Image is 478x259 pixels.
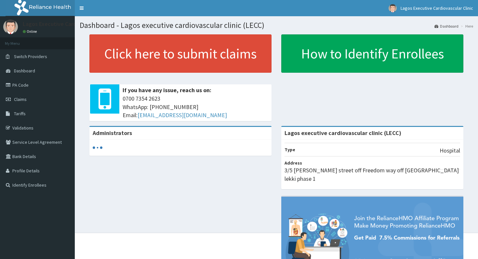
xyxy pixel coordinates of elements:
[14,96,27,102] span: Claims
[123,94,268,119] span: 0700 7354 2623 WhatsApp: [PHONE_NUMBER] Email:
[14,68,35,74] span: Dashboard
[80,21,473,30] h1: Dashboard - Lagos executive cardiovascular clinic (LECC)
[3,19,18,34] img: User Image
[459,23,473,29] li: Here
[285,160,302,166] b: Address
[285,166,460,183] p: 3/5 [PERSON_NAME] street off Freedom way off [GEOGRAPHIC_DATA] lekki phase 1
[440,146,460,155] p: Hospital
[89,34,272,73] a: Click here to submit claims
[23,21,117,27] p: Lagos Executive Cardiovascular Clinic
[285,129,401,137] strong: Lagos executive cardiovascular clinic (LECC)
[138,111,227,119] a: [EMAIL_ADDRESS][DOMAIN_NAME]
[93,143,102,153] svg: audio-loading
[389,4,397,12] img: User Image
[14,54,47,59] span: Switch Providers
[434,23,458,29] a: Dashboard
[14,111,26,117] span: Tariffs
[285,147,295,153] b: Type
[281,34,463,73] a: How to Identify Enrollees
[93,129,132,137] b: Administrators
[401,5,473,11] span: Lagos Executive Cardiovascular Clinic
[23,29,38,34] a: Online
[123,86,211,94] b: If you have any issue, reach us on:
